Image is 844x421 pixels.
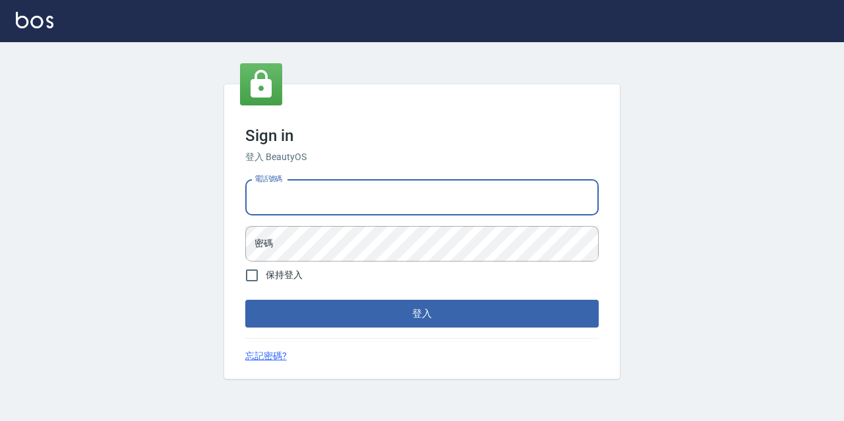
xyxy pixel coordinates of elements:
img: Logo [16,12,53,28]
button: 登入 [245,300,599,327]
h6: 登入 BeautyOS [245,150,599,164]
a: 忘記密碼? [245,349,287,363]
h3: Sign in [245,126,599,145]
span: 保持登入 [266,268,303,282]
label: 電話號碼 [255,174,282,184]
